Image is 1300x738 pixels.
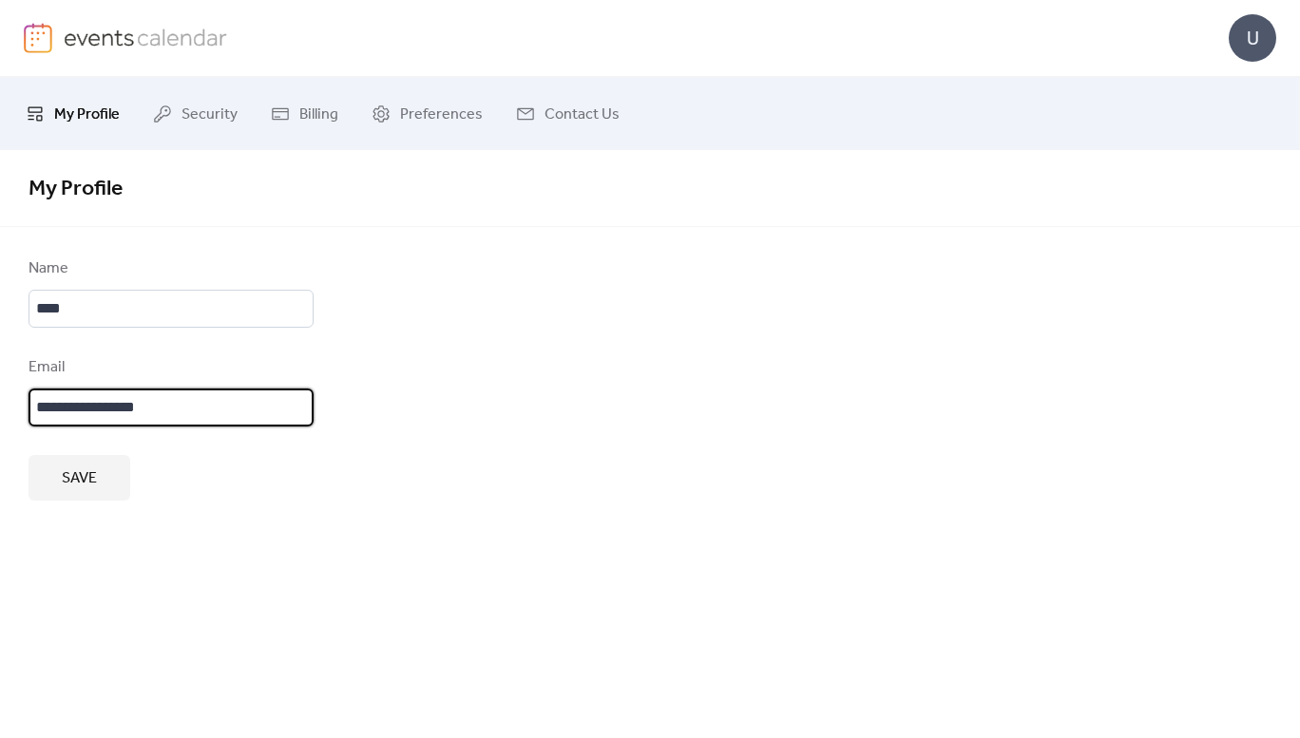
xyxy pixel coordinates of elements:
[1229,14,1276,62] div: U
[29,168,123,210] span: My Profile
[357,85,497,142] a: Preferences
[182,100,238,129] span: Security
[11,85,134,142] a: My Profile
[62,467,97,490] span: Save
[299,100,338,129] span: Billing
[502,85,634,142] a: Contact Us
[545,100,620,129] span: Contact Us
[257,85,353,142] a: Billing
[29,356,310,379] div: Email
[139,85,252,142] a: Security
[29,257,310,280] div: Name
[29,455,130,501] button: Save
[64,23,228,51] img: logo-type
[24,23,52,53] img: logo
[54,100,120,129] span: My Profile
[400,100,483,129] span: Preferences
